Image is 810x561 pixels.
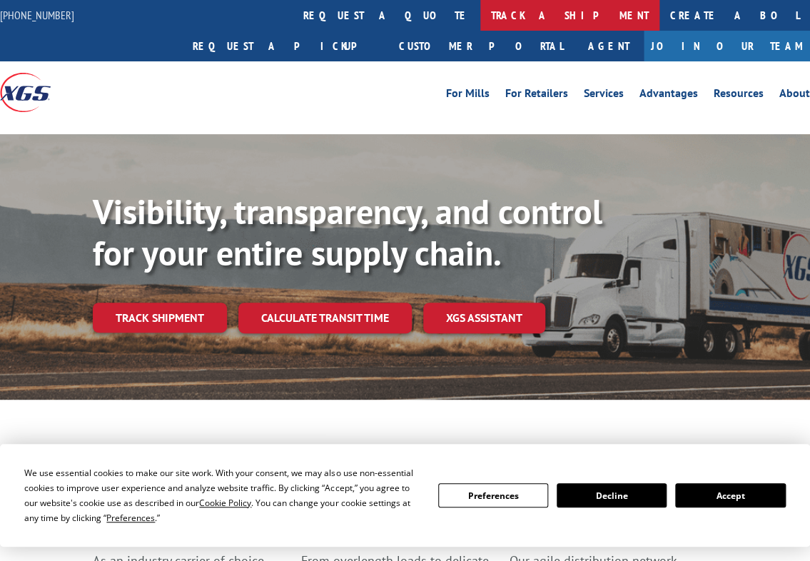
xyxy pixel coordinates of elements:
a: Services [584,88,624,103]
b: Visibility, transparency, and control for your entire supply chain. [93,189,602,275]
a: Agent [574,31,644,61]
a: About [779,88,810,103]
button: Accept [675,483,785,507]
button: Decline [557,483,667,507]
a: Advantages [639,88,698,103]
a: Join Our Team [644,31,810,61]
a: For Retailers [505,88,568,103]
a: Resources [714,88,764,103]
a: Request a pickup [182,31,388,61]
button: Preferences [438,483,548,507]
span: Preferences [106,512,155,524]
a: For Mills [446,88,490,103]
a: Customer Portal [388,31,574,61]
a: Track shipment [93,303,227,333]
div: We use essential cookies to make our site work. With your consent, we may also use non-essential ... [24,465,420,525]
a: XGS ASSISTANT [423,303,545,333]
span: Cookie Policy [199,497,251,509]
a: Calculate transit time [238,303,412,333]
